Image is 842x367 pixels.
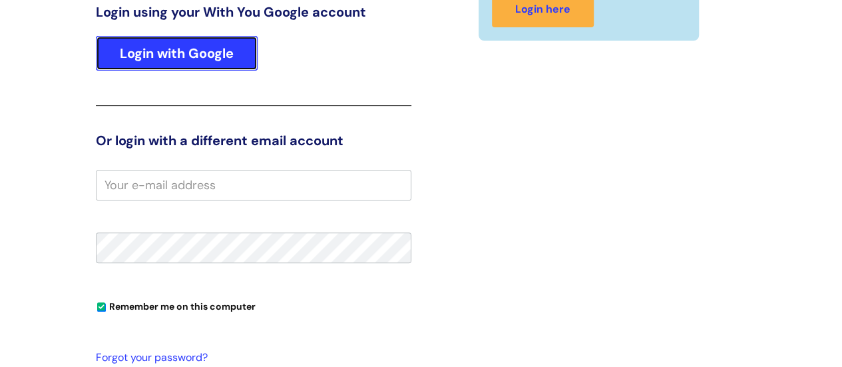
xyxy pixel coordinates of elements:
[96,36,258,71] a: Login with Google
[96,133,411,149] h3: Or login with a different email account
[96,298,256,312] label: Remember me on this computer
[96,4,411,20] h3: Login using your With You Google account
[97,303,106,312] input: Remember me on this computer
[96,295,411,316] div: You can uncheck this option if you're logging in from a shared device
[96,170,411,200] input: Your e-mail address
